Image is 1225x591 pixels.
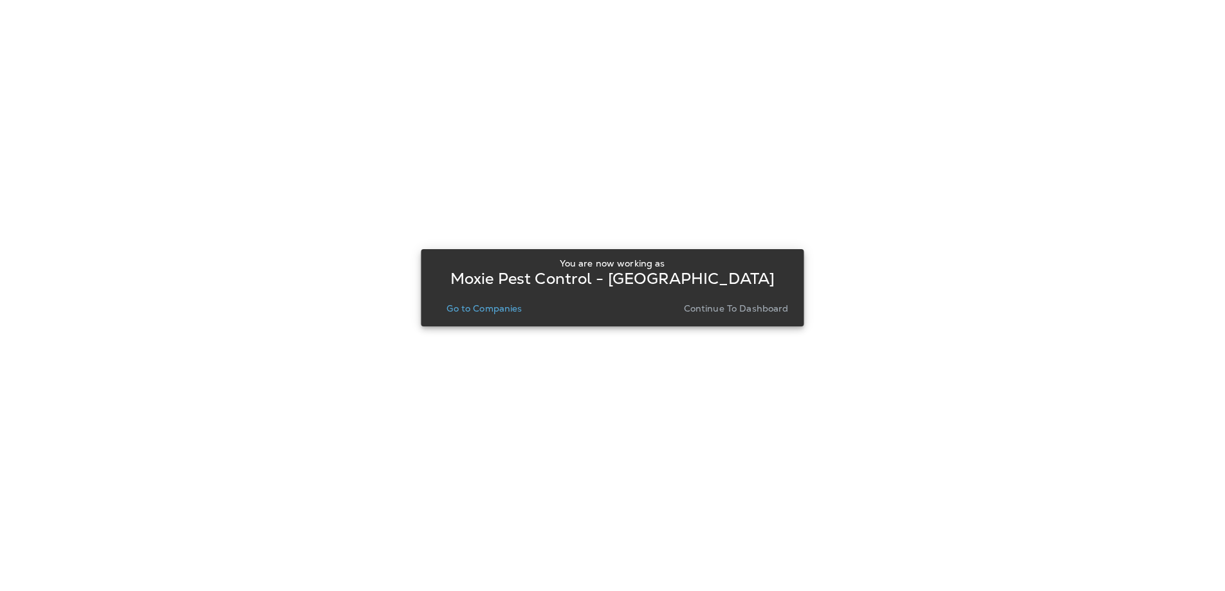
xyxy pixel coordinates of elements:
[684,303,789,314] p: Continue to Dashboard
[560,258,665,268] p: You are now working as
[679,299,794,317] button: Continue to Dashboard
[450,274,775,284] p: Moxie Pest Control - [GEOGRAPHIC_DATA]
[447,303,522,314] p: Go to Companies
[441,299,527,317] button: Go to Companies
